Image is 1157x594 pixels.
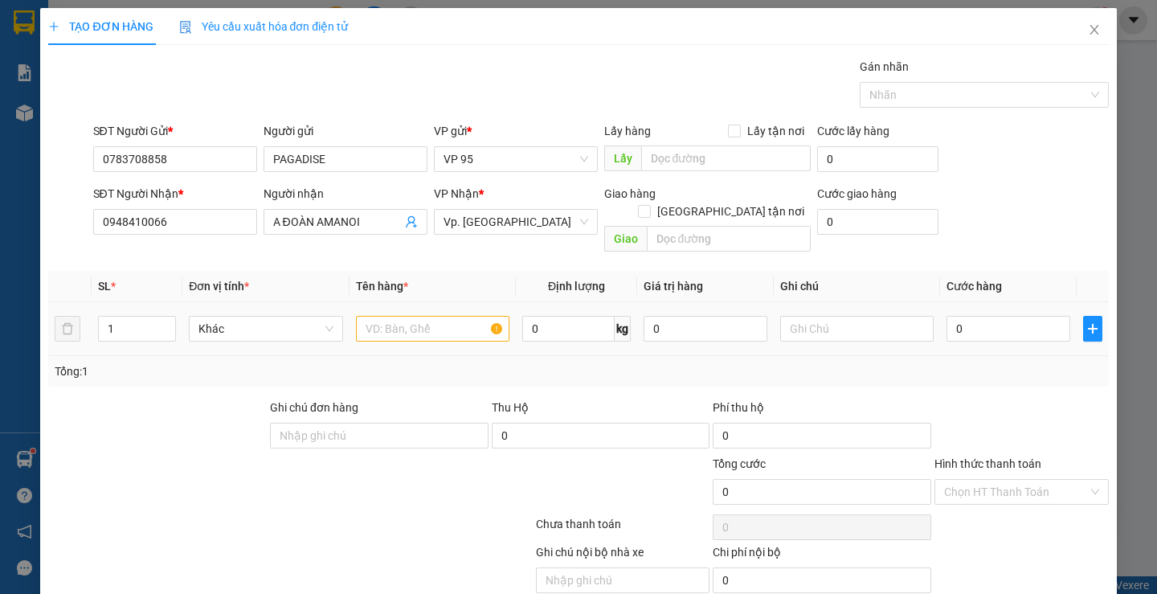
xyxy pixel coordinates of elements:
span: Tên hàng [356,280,408,293]
input: Cước lấy hàng [817,146,938,172]
span: VP Nhận [434,187,479,200]
button: delete [55,316,80,342]
span: Lấy tận nơi [741,122,811,140]
div: Người gửi [264,122,427,140]
div: Chi phí nội bộ [713,543,931,567]
span: Giá trị hàng [644,280,703,293]
span: Yêu cầu xuất hóa đơn điện tử [179,20,349,33]
span: Giao [604,226,647,252]
input: VD: Bàn, Ghế [356,316,509,342]
span: user-add [405,215,418,228]
div: Chưa thanh toán [534,515,712,543]
span: Khác [198,317,333,341]
span: [GEOGRAPHIC_DATA] tận nơi [651,203,811,220]
label: Hình thức thanh toán [934,457,1041,470]
span: Đơn vị tính [189,280,249,293]
div: Phí thu hộ [713,399,931,423]
input: Ghi Chú [780,316,934,342]
span: TẠO ĐƠN HÀNG [48,20,153,33]
label: Cước lấy hàng [817,125,889,137]
div: VP gửi [434,122,598,140]
label: Gán nhãn [860,60,909,73]
span: Lấy hàng [604,125,651,137]
span: plus [48,21,59,32]
input: Dọc đường [647,226,811,252]
span: Thu Hộ [492,401,529,414]
span: Định lượng [548,280,605,293]
button: Close [1072,8,1117,53]
div: SĐT Người Gửi [93,122,257,140]
span: Cước hàng [946,280,1002,293]
input: 0 [644,316,767,342]
th: Ghi chú [774,271,940,302]
span: Giao hàng [604,187,656,200]
input: Cước giao hàng [817,209,938,235]
input: Ghi chú đơn hàng [270,423,489,449]
span: Tổng cước [713,457,766,470]
div: SĐT Người Nhận [93,185,257,203]
img: icon [179,21,192,34]
label: Cước giao hàng [817,187,897,200]
span: close [1088,23,1101,36]
input: Nhập ghi chú [536,567,710,593]
span: plus [1084,322,1102,335]
span: Lấy [604,145,641,171]
span: VP 95 [444,147,588,171]
span: SL [98,280,111,293]
label: Ghi chú đơn hàng [270,401,358,414]
div: Ghi chú nội bộ nhà xe [536,543,710,567]
button: plus [1083,316,1102,342]
input: Dọc đường [641,145,811,171]
div: Người nhận [264,185,427,203]
span: Vp. Phan Rang [444,210,588,234]
span: kg [615,316,631,342]
div: Tổng: 1 [55,363,448,380]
